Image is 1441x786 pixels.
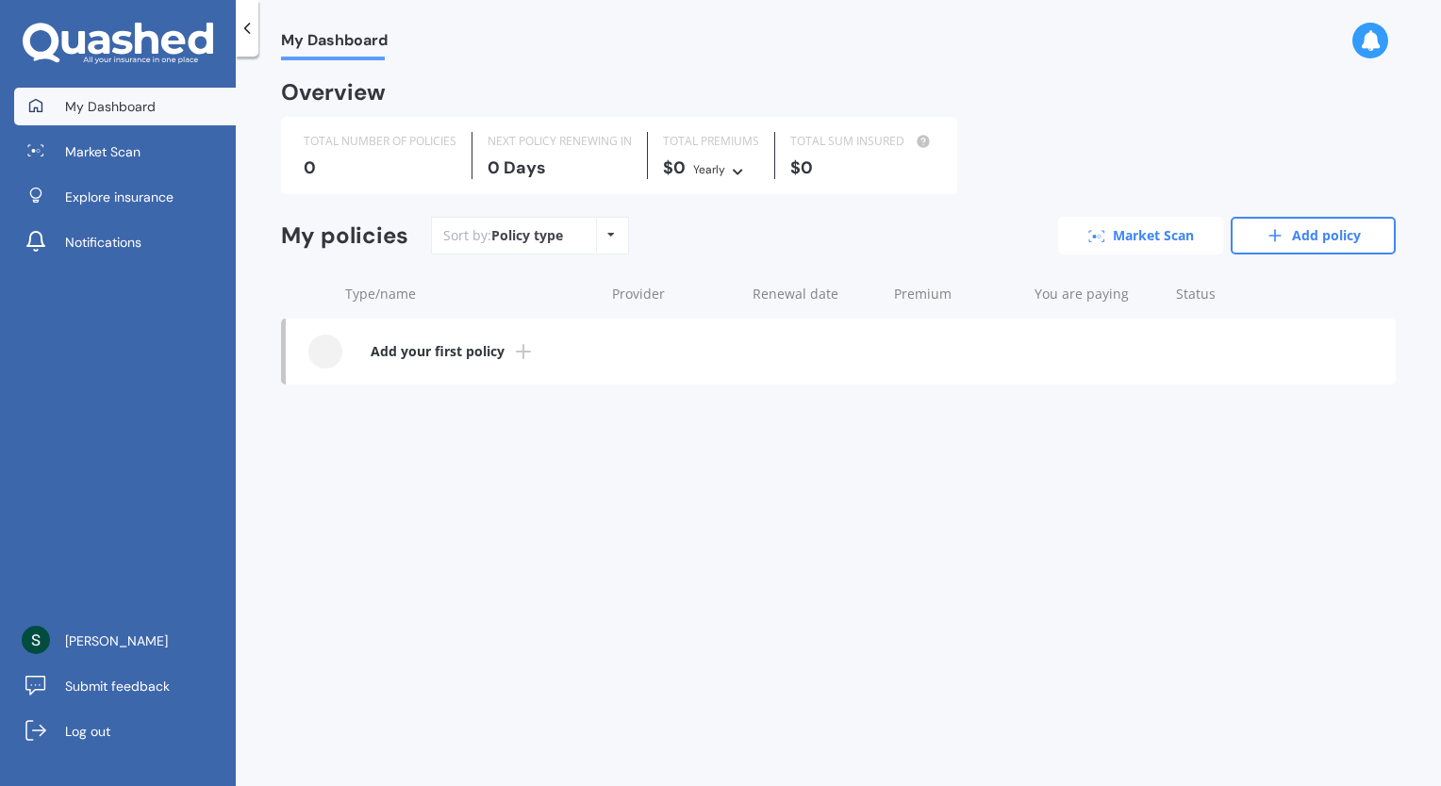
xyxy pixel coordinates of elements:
a: My Dashboard [14,88,236,125]
div: Sort by: [443,226,563,245]
div: My policies [281,222,408,250]
div: $0 [663,158,759,179]
div: Status [1176,285,1301,303]
div: TOTAL SUM INSURED [790,132,935,151]
span: My Dashboard [281,31,388,57]
div: You are paying [1035,285,1160,303]
div: Premium [894,285,1019,303]
a: Add policy [1231,217,1396,254]
div: Yearly [693,160,725,179]
span: Market Scan [65,142,141,161]
a: Explore insurance [14,178,236,216]
a: Add your first policy [286,319,1396,385]
a: Log out [14,712,236,750]
b: Add your first policy [371,342,505,361]
span: Explore insurance [65,188,174,206]
div: 0 Days [488,158,632,177]
span: Log out [65,722,110,741]
span: Submit feedback [65,677,170,696]
span: [PERSON_NAME] [65,631,168,650]
span: My Dashboard [65,97,156,116]
div: 0 [304,158,456,177]
a: Market Scan [1058,217,1223,254]
img: ACg8ocK-EsTBUGjqvNZMqIowk5468oD4KdlJO2NkoQsy8lcp_Qz2JA=s96-c [22,626,50,654]
div: Renewal date [753,285,878,303]
div: TOTAL PREMIUMS [663,132,759,151]
span: Notifications [65,233,141,252]
a: [PERSON_NAME] [14,622,236,660]
a: Market Scan [14,133,236,171]
div: $0 [790,158,935,177]
div: Provider [612,285,737,303]
a: Submit feedback [14,667,236,705]
div: NEXT POLICY RENEWING IN [488,132,632,151]
div: Type/name [345,285,597,303]
div: Policy type [491,226,563,245]
div: Overview [281,83,386,102]
div: TOTAL NUMBER OF POLICIES [304,132,456,151]
a: Notifications [14,223,236,261]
